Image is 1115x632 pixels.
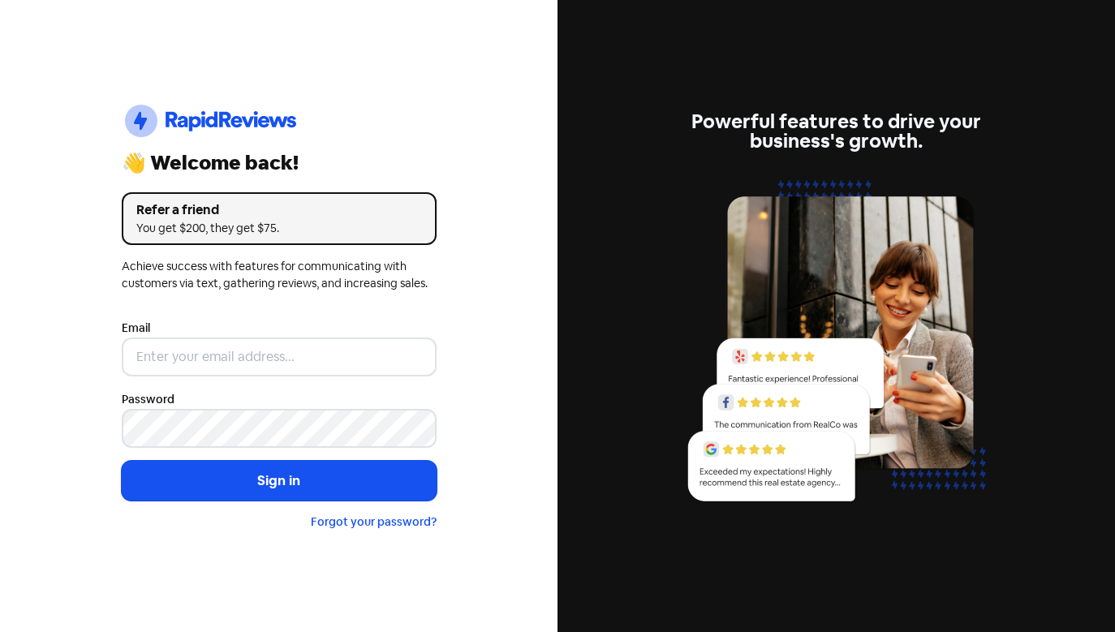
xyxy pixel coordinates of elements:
div: 👋 Welcome back! [122,153,437,173]
img: reviews [679,170,994,520]
div: Achieve success with features for communicating with customers via text, gathering reviews, and i... [122,258,437,292]
a: Forgot your password? [311,514,437,529]
input: Enter your email address... [122,337,437,376]
div: You get $200, they get $75. [136,220,422,237]
div: Refer a friend [136,200,422,220]
div: Powerful features to drive your business's growth. [679,112,994,151]
button: Sign in [122,461,437,501]
label: Email [122,320,150,337]
label: Password [122,391,174,408]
